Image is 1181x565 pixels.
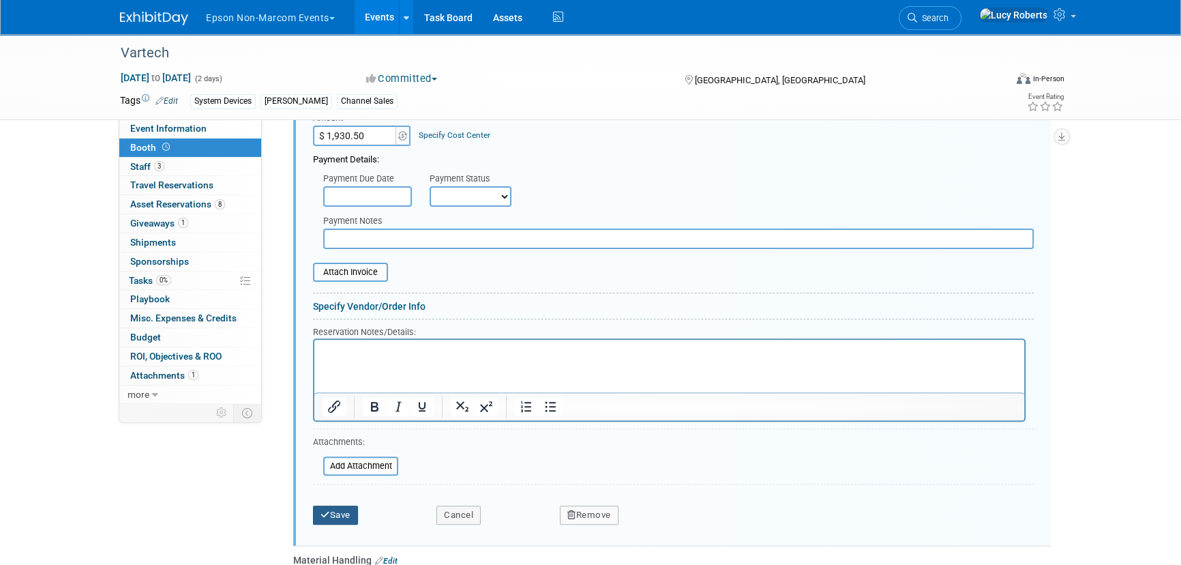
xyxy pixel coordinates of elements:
button: Numbered list [515,397,538,416]
span: Staff [130,161,164,172]
td: Personalize Event Tab Strip [210,404,234,422]
a: Misc. Expenses & Credits [119,309,261,328]
span: 8 [215,199,225,209]
span: Booth not reserved yet [160,142,173,152]
div: Payment Details: [313,146,1034,166]
a: Asset Reservations8 [119,195,261,214]
a: Specify Cost Center [419,130,490,140]
a: Playbook [119,290,261,308]
div: Reservation Notes/Details: [313,325,1026,338]
button: Insert/edit link [323,397,346,416]
img: ExhibitDay [120,12,188,25]
div: Event Rating [1027,93,1064,100]
a: more [119,386,261,404]
button: Cancel [436,506,481,525]
a: Shipments [119,233,261,252]
span: 1 [178,218,188,228]
td: Tags [120,93,178,109]
a: ROI, Objectives & ROO [119,347,261,366]
span: Tasks [129,275,171,286]
button: Italic [387,397,410,416]
a: Search [899,6,961,30]
div: Attachments: [313,436,398,452]
a: Giveaways1 [119,214,261,233]
button: Save [313,506,358,525]
span: Playbook [130,293,170,304]
span: Event Information [130,123,207,134]
td: Toggle Event Tabs [234,404,262,422]
span: Asset Reservations [130,199,225,209]
img: Format-Inperson.png [1017,73,1030,84]
button: Bullet list [539,397,562,416]
span: (2 days) [194,74,222,83]
button: Committed [361,72,443,86]
a: Staff3 [119,158,261,176]
span: Shipments [130,237,176,248]
span: Attachments [130,370,198,381]
a: Attachments1 [119,366,261,385]
div: Payment Notes [323,215,1034,229]
span: to [149,72,162,83]
span: [DATE] [DATE] [120,72,192,84]
div: System Devices [190,94,256,108]
div: Payment Status [430,173,521,186]
a: Event Information [119,119,261,138]
div: Vartech [116,41,984,66]
span: Travel Reservations [130,179,213,190]
button: Subscript [451,397,474,416]
span: 1 [188,370,198,380]
span: 3 [154,161,164,171]
a: Tasks0% [119,272,261,290]
span: [GEOGRAPHIC_DATA], [GEOGRAPHIC_DATA] [694,75,865,85]
iframe: Rich Text Area [314,340,1024,392]
a: Sponsorships [119,252,261,271]
a: Budget [119,328,261,347]
div: Event Format [924,71,1064,91]
span: Budget [130,332,161,343]
span: Giveaways [130,218,188,229]
button: Underline [410,397,434,416]
a: Edit [155,96,178,106]
img: Lucy Roberts [979,8,1048,23]
a: Travel Reservations [119,176,261,194]
a: Specify Vendor/Order Info [313,301,425,312]
span: Booth [130,142,173,153]
span: 0% [156,275,171,285]
button: Bold [363,397,386,416]
button: Superscript [475,397,498,416]
span: more [128,389,149,400]
div: In-Person [1032,74,1064,84]
div: Channel Sales [337,94,398,108]
button: Remove [560,506,618,525]
span: Misc. Expenses & Credits [130,313,237,323]
a: Booth [119,139,261,157]
span: Sponsorships [130,256,189,267]
span: Search [917,13,948,23]
span: ROI, Objectives & ROO [130,351,222,362]
div: Payment Due Date [323,173,409,186]
div: [PERSON_NAME] [260,94,332,108]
